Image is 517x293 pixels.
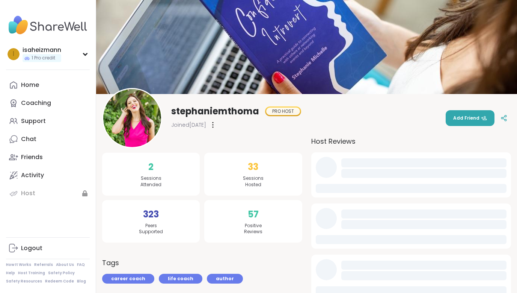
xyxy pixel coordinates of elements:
[6,76,90,94] a: Home
[243,175,264,188] span: Sessions Hosted
[21,99,51,107] div: Coaching
[21,135,36,143] div: Chat
[32,55,55,61] span: 1 Pro credit
[446,110,494,126] button: Add Friend
[102,258,119,268] h3: Tags
[21,153,43,161] div: Friends
[140,175,161,188] span: Sessions Attended
[6,279,42,284] a: Safety Resources
[6,184,90,202] a: Host
[23,46,61,54] div: isaheizmann
[45,279,74,284] a: Redeem Code
[6,94,90,112] a: Coaching
[21,244,42,252] div: Logout
[244,223,262,235] span: Positive Reviews
[168,275,193,282] span: life coach
[139,223,163,235] span: Peers Supported
[171,105,259,117] span: stephaniemthoma
[6,239,90,257] a: Logout
[248,160,258,174] span: 33
[77,279,86,284] a: Blog
[111,275,145,282] span: career coach
[248,208,259,221] span: 57
[13,49,14,59] span: i
[453,115,487,121] span: Add Friend
[171,121,206,129] span: Joined [DATE]
[143,208,159,221] span: 323
[6,166,90,184] a: Activity
[77,262,85,267] a: FAQ
[103,89,161,147] img: stephaniemthoma
[6,130,90,148] a: Chat
[48,270,75,276] a: Safety Policy
[18,270,45,276] a: Host Training
[21,189,35,197] div: Host
[6,262,31,267] a: How It Works
[34,262,53,267] a: Referrals
[148,160,154,174] span: 2
[6,270,15,276] a: Help
[216,275,234,282] span: author
[21,171,44,179] div: Activity
[6,112,90,130] a: Support
[21,117,46,125] div: Support
[56,262,74,267] a: About Us
[6,12,90,38] img: ShareWell Nav Logo
[6,148,90,166] a: Friends
[21,81,39,89] div: Home
[266,108,300,115] div: PRO HOST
